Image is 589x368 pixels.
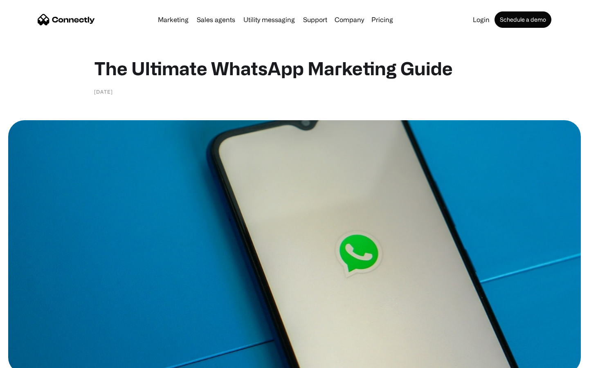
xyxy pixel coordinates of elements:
[495,11,551,28] a: Schedule a demo
[94,57,495,79] h1: The Ultimate WhatsApp Marketing Guide
[8,354,49,365] aside: Language selected: English
[368,16,396,23] a: Pricing
[38,13,95,26] a: home
[332,14,366,25] div: Company
[240,16,298,23] a: Utility messaging
[335,14,364,25] div: Company
[94,88,113,96] div: [DATE]
[300,16,330,23] a: Support
[16,354,49,365] ul: Language list
[155,16,192,23] a: Marketing
[193,16,238,23] a: Sales agents
[470,16,493,23] a: Login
